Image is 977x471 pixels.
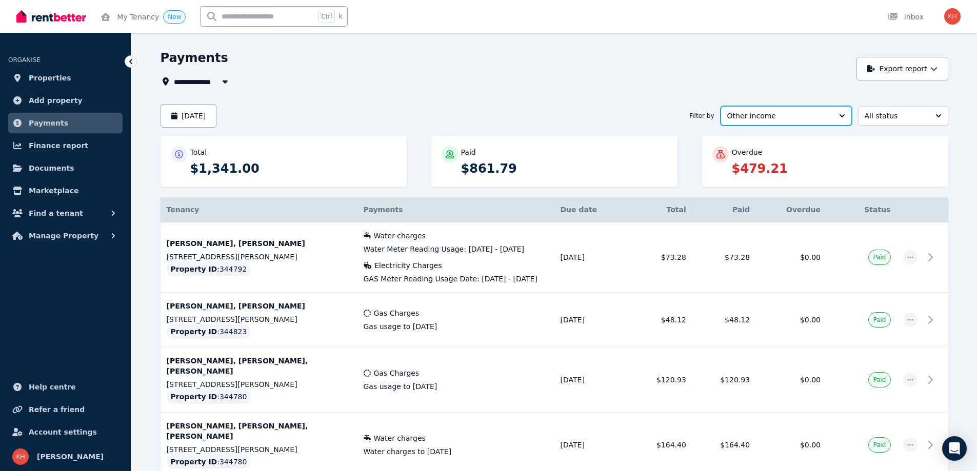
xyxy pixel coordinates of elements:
span: Gas Charges [374,368,420,378]
p: Overdue [732,147,763,157]
button: All status [858,106,948,126]
span: Water Meter Reading Usage: [DATE] - [DATE] [364,244,548,254]
span: k [339,12,343,21]
a: Properties [8,68,123,88]
span: Payments [29,117,68,129]
button: Export report [856,57,948,80]
p: $1,341.00 [190,160,396,177]
p: Total [190,147,207,157]
th: Paid [692,197,756,222]
span: Properties [29,72,71,84]
div: : 344823 [167,324,251,339]
td: $120.93 [692,347,756,413]
span: Paid [873,316,886,324]
img: Karen Hickey [944,8,961,25]
span: Finance report [29,139,88,152]
span: Paid [873,376,886,384]
button: Other income [721,106,852,126]
span: Other income [727,111,831,121]
p: [PERSON_NAME], [PERSON_NAME], [PERSON_NAME] [167,421,351,441]
span: Filter by [689,112,714,120]
div: : 344792 [167,262,251,276]
td: [DATE] [554,222,629,293]
span: $0.00 [800,253,821,261]
span: Payments [364,206,403,214]
div: Open Intercom Messenger [942,436,967,461]
p: [STREET_ADDRESS][PERSON_NAME] [167,314,351,324]
span: ORGANISE [8,56,41,64]
span: Refer a friend [29,403,85,416]
span: Property ID [171,392,217,402]
p: [PERSON_NAME], [PERSON_NAME] [167,301,351,311]
span: Add property [29,94,83,107]
span: $0.00 [800,376,821,384]
a: Marketplace [8,180,123,201]
a: Account settings [8,422,123,442]
td: $48.12 [692,293,756,347]
button: [DATE] [161,104,217,128]
a: Documents [8,158,123,178]
span: Help centre [29,381,76,393]
th: Status [827,197,897,222]
a: Add property [8,90,123,111]
td: [DATE] [554,293,629,347]
span: Ctrl [318,10,334,23]
p: Paid [461,147,476,157]
span: Electricity Charges [374,260,442,271]
span: Water charges [374,433,426,443]
p: [STREET_ADDRESS][PERSON_NAME] [167,379,351,390]
span: New [168,13,181,21]
span: [PERSON_NAME] [37,450,104,463]
a: Payments [8,113,123,133]
p: $861.79 [461,160,667,177]
p: [STREET_ADDRESS][PERSON_NAME] [167,444,351,455]
th: Tenancy [161,197,357,222]
span: Marketplace [29,185,78,197]
a: Refer a friend [8,399,123,420]
span: Manage Property [29,230,98,242]
div: : 344780 [167,455,251,469]
span: Property ID [171,457,217,467]
p: [PERSON_NAME], [PERSON_NAME], [PERSON_NAME] [167,356,351,376]
span: Find a tenant [29,207,83,219]
span: Property ID [171,264,217,274]
p: $479.21 [732,160,938,177]
span: Water charges to [DATE] [364,446,548,457]
button: Manage Property [8,226,123,246]
span: Paid [873,441,886,449]
a: Finance report [8,135,123,156]
span: Water charges [374,231,426,241]
img: Karen Hickey [12,448,29,465]
span: Gas usage to [DATE] [364,321,548,332]
th: Due date [554,197,629,222]
button: Find a tenant [8,203,123,223]
td: $73.28 [629,222,692,293]
span: $0.00 [800,316,821,324]
p: [PERSON_NAME], [PERSON_NAME] [167,238,351,249]
p: [STREET_ADDRESS][PERSON_NAME] [167,252,351,262]
img: RentBetter [16,9,86,24]
th: Total [629,197,692,222]
span: Account settings [29,426,97,438]
span: Paid [873,253,886,261]
th: Overdue [756,197,827,222]
div: Inbox [888,12,924,22]
td: $48.12 [629,293,692,347]
span: Documents [29,162,74,174]
span: $0.00 [800,441,821,449]
span: GAS Meter Reading Usage Date: [DATE] - [DATE] [364,274,548,284]
td: [DATE] [554,347,629,413]
span: Gas usage to [DATE] [364,381,548,392]
div: : 344780 [167,390,251,404]
h1: Payments [161,50,228,66]
span: All status [865,111,927,121]
a: Help centre [8,377,123,397]
span: Property ID [171,326,217,337]
td: $73.28 [692,222,756,293]
span: Gas Charges [374,308,420,318]
td: $120.93 [629,347,692,413]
